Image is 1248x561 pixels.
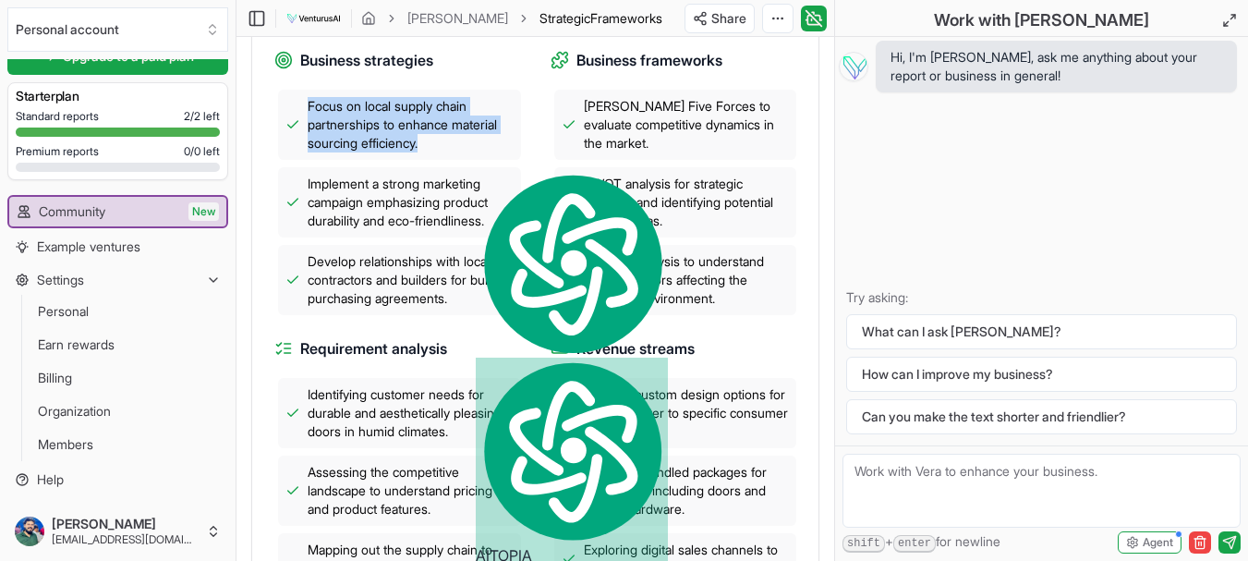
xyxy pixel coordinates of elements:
p: Try asking: [846,288,1237,307]
span: SWOT analysis for strategic planning and identifying potential growth areas. [584,175,790,230]
a: Personal [30,297,206,326]
kbd: enter [893,535,936,553]
a: CommunityNew [9,197,226,226]
span: Develop relationships with local contractors and builders for bulk purchasing agreements. [308,252,514,308]
button: Share [685,4,755,33]
span: + for newline [842,532,1000,553]
span: Identifying customer needs for durable and aesthetically pleasing doors in humid climates. [308,385,514,441]
button: [PERSON_NAME][EMAIL_ADDRESS][DOMAIN_NAME] [7,509,228,554]
span: Business frameworks [576,49,722,72]
span: Community [39,202,105,221]
a: Billing [30,363,206,393]
span: Implement a strong marketing campaign emphasizing product durability and eco-friendliness. [308,175,514,230]
img: logo [285,7,342,30]
img: Vera [839,52,868,81]
span: Settings [37,271,84,289]
span: [PERSON_NAME] Five Forces to evaluate competitive dynamics in the market. [584,97,790,152]
span: Personal [38,302,89,321]
span: New [188,202,219,221]
a: Example ventures [7,232,228,262]
span: Requirement analysis [300,337,447,360]
img: ACg8ocIamhAmRMZ-v9LSJiFomUi3uKU0AbDzXeVfSC1_zyW_PBjI1wAwLg=s96-c [15,517,44,546]
span: Focus on local supply chain partnerships to enhance material sourcing efficiency. [308,97,514,152]
span: Earn rewards [38,335,115,354]
a: Help [7,465,228,494]
span: [EMAIL_ADDRESS][DOMAIN_NAME] [52,532,199,547]
span: Premium reports [16,144,99,159]
span: Billing [38,369,72,387]
span: Members [38,435,93,454]
h2: Work with [PERSON_NAME] [934,7,1149,33]
button: Agent [1118,531,1181,554]
a: [PERSON_NAME] [407,9,508,28]
span: Help [37,470,64,489]
span: Frameworks [590,10,662,26]
kbd: shift [842,535,885,553]
span: Standard reports [16,109,99,124]
span: Organization [38,402,111,421]
span: Agent [1143,535,1173,550]
span: [PERSON_NAME] [52,516,199,532]
span: 0 / 0 left [184,144,220,159]
h3: Starter plan [16,87,220,105]
span: StrategicFrameworks [539,9,662,28]
span: Assessing the competitive landscape to understand pricing and product features. [308,463,514,518]
span: Share [711,9,746,28]
span: Providing bundled packages for contractors including doors and related hardware. [584,463,790,518]
span: Offering custom design options for doors to cater to specific consumer preferences. [584,385,790,441]
span: PESTEL analysis to understand external factors affecting the business environment. [584,252,790,308]
button: Settings [7,265,228,295]
button: Select an organization [7,7,228,52]
nav: breadcrumb [361,9,662,28]
button: Can you make the text shorter and friendlier? [846,399,1237,434]
button: How can I improve my business? [846,357,1237,392]
span: Hi, I'm [PERSON_NAME], ask me anything about your report or business in general! [891,48,1222,85]
span: Example ventures [37,238,140,256]
span: Business strategies [300,49,433,72]
a: Organization [30,396,206,426]
button: What can I ask [PERSON_NAME]? [846,314,1237,349]
a: Earn rewards [30,330,206,360]
span: 2 / 2 left [184,109,220,124]
a: Members [30,430,206,459]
